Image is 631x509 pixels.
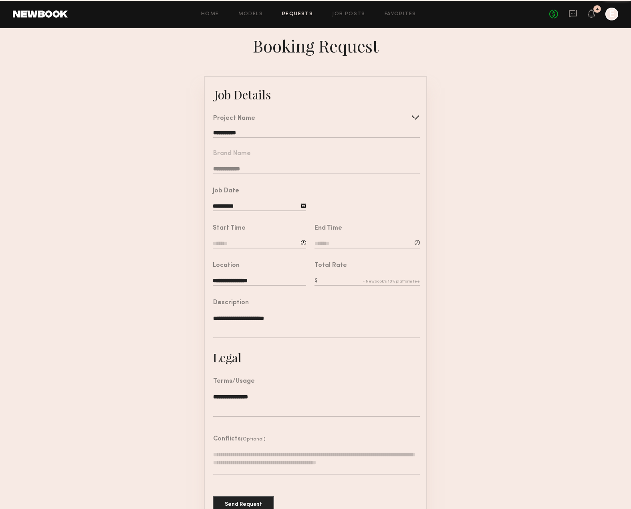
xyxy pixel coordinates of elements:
[332,12,365,17] a: Job Posts
[201,12,219,17] a: Home
[241,437,266,442] span: (Optional)
[253,34,379,57] div: Booking Request
[213,349,242,366] div: Legal
[213,115,255,122] div: Project Name
[596,7,599,12] div: 4
[314,263,347,269] div: Total Rate
[314,225,342,232] div: End Time
[213,436,266,442] header: Conflicts
[213,225,246,232] div: Start Time
[385,12,416,17] a: Favorites
[282,12,313,17] a: Requests
[238,12,263,17] a: Models
[214,87,271,103] div: Job Details
[213,188,239,194] div: Job Date
[213,263,240,269] div: Location
[213,378,255,385] div: Terms/Usage
[605,8,618,20] a: E
[213,300,249,306] div: Description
